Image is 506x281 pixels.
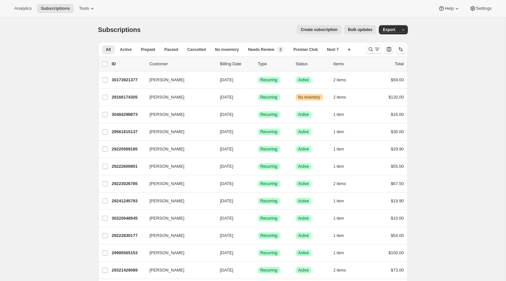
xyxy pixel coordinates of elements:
span: Recurring [260,77,277,83]
span: $100.00 [389,250,404,255]
span: Recurring [260,216,277,221]
div: 29561815137[PERSON_NAME][DATE]SuccessRecurringSuccessActive1 item$30.00 [112,127,404,136]
span: [DATE] [220,112,233,117]
span: Active [298,164,309,169]
span: Active [298,268,309,273]
button: Settings [466,4,496,13]
span: Help [445,6,454,11]
span: Active [298,77,309,83]
button: [PERSON_NAME] [146,92,211,102]
span: [PERSON_NAME] [150,94,185,101]
button: 1 item [334,231,351,240]
span: [DATE] [220,198,233,203]
span: [DATE] [220,95,233,100]
span: Needs Review [248,47,275,52]
span: [PERSON_NAME] [150,215,185,222]
span: All [106,47,111,52]
p: ID [112,61,144,67]
span: [DATE] [220,147,233,151]
span: $120.00 [389,95,404,100]
span: Active [120,47,132,52]
span: Recurring [260,268,277,273]
span: 2 [279,47,282,52]
button: 1 item [334,196,351,206]
p: 29222830177 [112,232,144,239]
span: $29.90 [391,147,404,151]
span: [PERSON_NAME] [150,163,185,170]
span: Recurring [260,250,277,256]
button: Subscriptions [37,4,74,13]
span: No inventory [298,95,320,100]
button: [PERSON_NAME] [146,230,211,241]
button: [PERSON_NAME] [146,265,211,275]
div: 29222830177[PERSON_NAME][DATE]SuccessRecurringSuccessActive1 item$54.00 [112,231,404,240]
div: 30173921377[PERSON_NAME][DATE]SuccessRecurringSuccessActive2 items$59.00 [112,75,404,85]
p: 29222600801 [112,163,144,170]
div: Items [334,61,366,67]
button: 1 item [334,214,351,223]
span: 1 item [334,112,344,117]
span: $73.00 [391,268,404,273]
p: 30173921377 [112,77,144,83]
span: $54.00 [391,233,404,238]
span: $55.00 [391,164,404,169]
span: Active [298,181,309,186]
span: Export [383,27,395,32]
span: Create subscription [301,27,337,32]
button: [PERSON_NAME] [146,109,211,120]
button: 2 items [334,75,353,85]
span: $10.00 [391,216,404,221]
span: [DATE] [220,250,233,255]
button: [PERSON_NAME] [146,196,211,206]
button: [PERSON_NAME] [146,179,211,189]
button: 2 items [334,93,353,102]
span: Prepaid [141,47,155,52]
span: $59.00 [391,77,404,82]
p: 29166174305 [112,94,144,101]
span: [PERSON_NAME] [150,250,185,256]
span: 2 items [334,77,346,83]
button: [PERSON_NAME] [146,75,211,85]
button: 1 item [334,248,351,258]
span: [DATE] [220,77,233,82]
span: 1 item [334,164,344,169]
span: Active [298,198,309,204]
div: 29166174305[PERSON_NAME][DATE]SuccessRecurringWarningNo inventory2 items$120.00 [112,93,404,102]
p: Total [395,61,404,67]
span: Next 7 [327,47,339,52]
button: Customize table column order and visibility [384,45,394,54]
div: 30220648545[PERSON_NAME][DATE]SuccessRecurringSuccessActive1 item$10.00 [112,214,404,223]
span: 1 item [334,233,344,238]
span: Active [298,129,309,134]
span: 1 item [334,198,344,204]
p: Customer [150,61,215,67]
button: 1 item [334,110,351,119]
button: Export [379,25,399,34]
button: Search and filter results [366,45,382,54]
span: [PERSON_NAME] [150,129,185,135]
span: [DATE] [220,181,233,186]
p: 29321429089 [112,267,144,273]
span: Active [298,112,309,117]
span: Cancelled [187,47,206,52]
button: Create new view [344,45,354,54]
button: Analytics [10,4,36,13]
span: Recurring [260,129,277,134]
div: 29995565153[PERSON_NAME][DATE]SuccessRecurringSuccessActive1 item$100.00 [112,248,404,258]
span: [DATE] [220,216,233,221]
span: [DATE] [220,233,233,238]
span: 1 item [334,216,344,221]
button: Bulk updates [344,25,376,34]
span: Recurring [260,181,277,186]
span: Subscriptions [41,6,70,11]
span: Premier Club [293,47,318,52]
span: Recurring [260,198,277,204]
button: 1 item [334,145,351,154]
button: [PERSON_NAME] [146,127,211,137]
span: [PERSON_NAME] [150,146,185,152]
span: $16.00 [391,112,404,117]
span: Active [298,216,309,221]
span: Tools [79,6,89,11]
p: Status [296,61,328,67]
button: Tools [75,4,99,13]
